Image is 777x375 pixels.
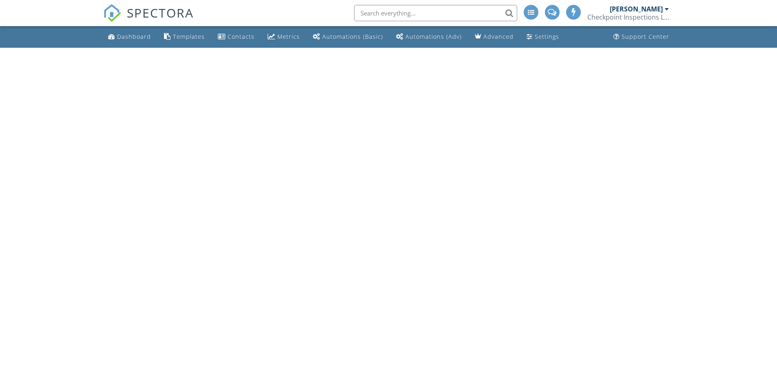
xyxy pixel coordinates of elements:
[277,33,300,40] div: Metrics
[103,11,194,28] a: SPECTORA
[127,4,194,21] span: SPECTORA
[483,33,514,40] div: Advanced
[523,29,562,44] a: Settings
[310,29,386,44] a: Automations (Basic)
[228,33,255,40] div: Contacts
[622,33,669,40] div: Support Center
[103,4,121,22] img: The Best Home Inspection Software - Spectora
[405,33,462,40] div: Automations (Adv)
[535,33,559,40] div: Settings
[117,33,151,40] div: Dashboard
[264,29,303,44] a: Metrics
[472,29,517,44] a: Advanced
[173,33,205,40] div: Templates
[161,29,208,44] a: Templates
[393,29,465,44] a: Automations (Advanced)
[610,5,663,13] div: [PERSON_NAME]
[587,13,669,21] div: Checkpoint Inspections LLC
[354,5,517,21] input: Search everything...
[105,29,154,44] a: Dashboard
[215,29,258,44] a: Contacts
[610,29,673,44] a: Support Center
[322,33,383,40] div: Automations (Basic)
